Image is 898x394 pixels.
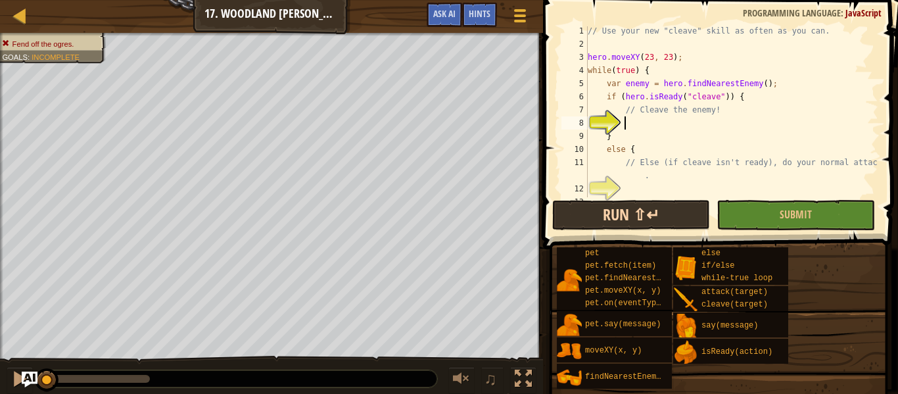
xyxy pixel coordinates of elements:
span: pet.findNearestByType(type) [585,274,713,283]
img: portrait.png [557,312,582,337]
span: say(message) [701,321,758,330]
span: attack(target) [701,287,768,297]
span: Goals [2,53,28,61]
button: Adjust volume [448,367,475,394]
span: JavaScript [845,7,882,19]
button: Ctrl + P: Pause [7,367,33,394]
div: 3 [561,51,588,64]
span: : [841,7,845,19]
span: pet.say(message) [585,320,661,329]
button: Show game menu [504,3,536,34]
div: 4 [561,64,588,77]
span: pet [585,249,600,258]
button: Ask AI [427,3,462,27]
span: : [28,53,32,61]
div: 13 [561,195,588,209]
span: findNearestEnemy() [585,372,671,382]
span: moveXY(x, y) [585,346,642,355]
span: Fend off the ogres. [12,39,74,48]
div: 9 [561,130,588,143]
button: ♫ [481,367,504,394]
li: Fend off the ogres. [2,39,98,49]
div: 1 [561,24,588,37]
img: portrait.png [557,339,582,364]
div: 7 [561,103,588,116]
span: pet.on(eventType, handler) [585,299,708,308]
img: portrait.png [673,314,698,339]
span: Programming language [743,7,841,19]
span: ♫ [484,369,497,389]
div: 6 [561,90,588,103]
span: pet.fetch(item) [585,261,656,270]
div: 5 [561,77,588,90]
span: isReady(action) [701,347,772,357]
span: Hints [469,7,490,20]
button: Submit [717,200,874,230]
span: pet.moveXY(x, y) [585,286,661,295]
span: Ask AI [433,7,456,20]
div: 8 [561,116,588,130]
div: 11 [561,156,588,182]
span: if/else [701,261,734,270]
img: portrait.png [557,365,582,390]
img: portrait.png [673,287,698,312]
button: Run ⇧↵ [552,200,710,230]
img: portrait.png [673,340,698,365]
span: while-true loop [701,274,772,283]
span: cleave(target) [701,300,768,309]
span: Incomplete [32,53,80,61]
span: Submit [780,207,812,222]
button: Toggle fullscreen [510,367,536,394]
div: 10 [561,143,588,156]
div: 12 [561,182,588,195]
img: portrait.png [673,255,698,280]
span: else [701,249,721,258]
button: Ask AI [22,372,37,387]
img: portrait.png [557,268,582,293]
div: 2 [561,37,588,51]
